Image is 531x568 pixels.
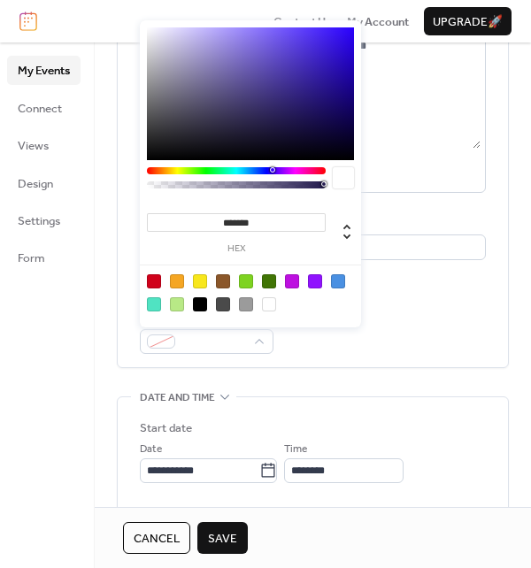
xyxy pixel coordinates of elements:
button: Cancel [123,522,190,554]
button: Save [197,522,248,554]
div: #7ED321 [239,274,253,288]
a: Contact Us [273,12,332,30]
a: Views [7,131,81,159]
img: logo [19,12,37,31]
a: My Events [7,56,81,84]
div: Start date [140,419,192,437]
span: Design [18,175,53,193]
span: Save [208,530,237,548]
span: My Events [18,62,70,80]
div: #4A4A4A [216,297,230,311]
span: Views [18,137,49,155]
span: Time [284,441,307,458]
span: My Account [347,13,409,31]
a: Connect [7,94,81,122]
div: #417505 [262,274,276,288]
span: Date and time [140,389,215,407]
span: Connect [18,100,62,118]
div: #D0021B [147,274,161,288]
a: My Account [347,12,409,30]
a: Form [7,243,81,272]
span: Contact Us [273,13,332,31]
div: #8B572A [216,274,230,288]
label: hex [147,244,326,254]
div: #4A90E2 [331,274,345,288]
span: Settings [18,212,60,230]
span: Form [18,249,45,267]
div: #BD10E0 [285,274,299,288]
div: #FFFFFF [262,297,276,311]
div: #F8E71C [193,274,207,288]
a: Design [7,169,81,197]
div: #50E3C2 [147,297,161,311]
span: Date [140,441,162,458]
button: Upgrade🚀 [424,7,512,35]
div: #B8E986 [170,297,184,311]
div: End date [140,504,185,522]
span: Cancel [134,530,180,548]
a: Settings [7,206,81,234]
span: Upgrade 🚀 [433,13,503,31]
div: #F5A623 [170,274,184,288]
div: #000000 [193,297,207,311]
div: #9013FE [308,274,322,288]
div: #9B9B9B [239,297,253,311]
